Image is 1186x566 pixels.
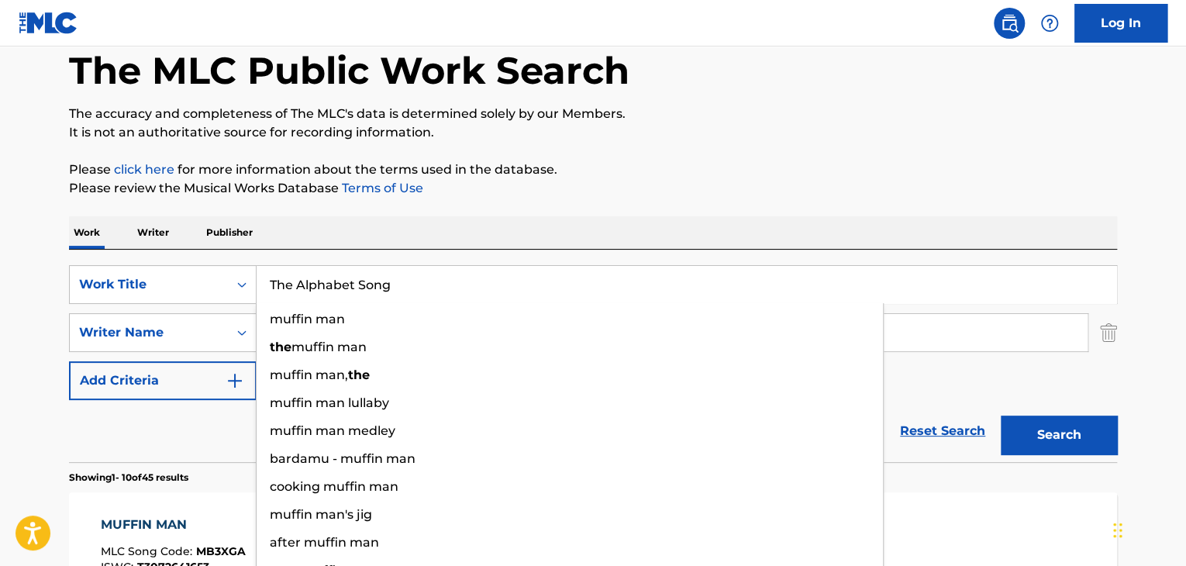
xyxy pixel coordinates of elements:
[1108,492,1186,566] iframe: Chat Widget
[270,479,398,494] span: cooking muffin man
[69,216,105,249] p: Work
[69,160,1117,179] p: Please for more information about the terms used in the database.
[1034,8,1065,39] div: Help
[1040,14,1059,33] img: help
[69,265,1117,462] form: Search Form
[114,162,174,177] a: click here
[270,451,415,466] span: bardamu - muffin man
[339,181,423,195] a: Terms of Use
[69,123,1117,142] p: It is not an authoritative source for recording information.
[101,544,196,558] span: MLC Song Code :
[69,471,188,485] p: Showing 1 - 10 of 45 results
[270,312,345,326] span: muffin man
[1000,14,1019,33] img: search
[196,544,246,558] span: MB3XGA
[69,179,1117,198] p: Please review the Musical Works Database
[270,368,348,382] span: muffin man,
[79,323,219,342] div: Writer Name
[270,395,389,410] span: muffin man lullaby
[270,423,395,438] span: muffin man medley
[270,535,379,550] span: after muffin man
[202,216,257,249] p: Publisher
[79,275,219,294] div: Work Title
[69,105,1117,123] p: The accuracy and completeness of The MLC's data is determined solely by our Members.
[892,414,993,448] a: Reset Search
[101,516,246,534] div: MUFFIN MAN
[226,371,244,390] img: 9d2ae6d4665cec9f34b9.svg
[69,361,257,400] button: Add Criteria
[19,12,78,34] img: MLC Logo
[1074,4,1167,43] a: Log In
[270,340,291,354] strong: the
[291,340,367,354] span: muffin man
[133,216,174,249] p: Writer
[69,47,629,94] h1: The MLC Public Work Search
[270,507,372,522] span: muffin man's jig
[1113,507,1122,554] div: Drag
[1100,313,1117,352] img: Delete Criterion
[994,8,1025,39] a: Public Search
[1001,416,1117,454] button: Search
[348,368,370,382] strong: the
